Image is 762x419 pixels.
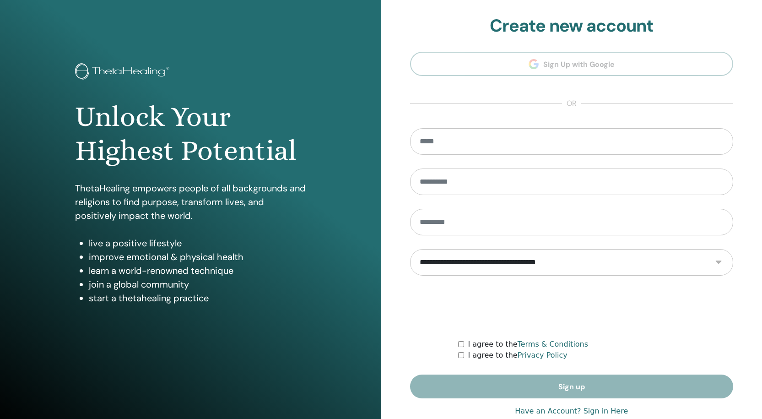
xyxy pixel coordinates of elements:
[562,98,581,109] span: or
[89,264,306,278] li: learn a world-renowned technique
[89,291,306,305] li: start a thetahealing practice
[515,406,628,417] a: Have an Account? Sign in Here
[89,250,306,264] li: improve emotional & physical health
[468,350,567,361] label: I agree to the
[89,278,306,291] li: join a global community
[89,236,306,250] li: live a positive lifestyle
[75,100,306,168] h1: Unlock Your Highest Potential
[518,340,588,348] a: Terms & Conditions
[518,351,567,359] a: Privacy Policy
[468,339,588,350] label: I agree to the
[502,289,641,325] iframe: reCAPTCHA
[75,181,306,223] p: ThetaHealing empowers people of all backgrounds and religions to find purpose, transform lives, a...
[410,16,734,37] h2: Create new account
